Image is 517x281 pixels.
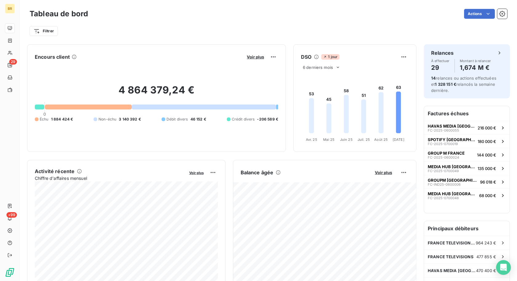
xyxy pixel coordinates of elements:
button: MEDIA HUB [GEOGRAPHIC_DATA]FC-2025-070004868 000 € [424,188,510,202]
span: 180 000 € [478,139,496,144]
span: FC-2025-0600055 [428,129,459,132]
span: 1 328 151 € [435,82,456,87]
span: FRANCE TELEVISION PUBLICITE [428,240,476,245]
button: Voir plus [187,170,206,175]
h6: Activité récente [35,168,74,175]
span: Montant à relancer [460,59,491,63]
span: Voir plus [375,170,392,175]
span: -206 589 € [257,117,278,122]
span: relances ou actions effectuées et relancés la semaine dernière. [431,76,496,93]
span: Débit divers [166,117,188,122]
tspan: [DATE] [393,137,404,142]
span: FC-2025-0700048 [428,196,459,200]
button: Actions [464,9,495,19]
span: Crédit divers [232,117,255,122]
h6: Principaux débiteurs [424,221,510,236]
h6: Relances [431,49,454,57]
h4: 1,674 M € [460,63,491,73]
tspan: Mai 25 [323,137,335,142]
button: GROUPM [GEOGRAPHIC_DATA]FC-IND25-060000696 018 € [424,175,510,188]
span: À effectuer [431,59,450,63]
span: +99 [6,212,17,218]
span: 6 derniers mois [303,65,333,70]
button: Filtrer [30,26,58,36]
h4: 29 [431,63,450,73]
span: 1 jour [321,54,339,60]
h6: Balance âgée [241,169,274,176]
button: MEDIA HUB [GEOGRAPHIC_DATA]FC-2025-0700049135 000 € [424,161,510,175]
button: GROUP M FRANCEFC-2025-0600024144 000 € [424,148,510,161]
tspan: Juil. 25 [358,137,370,142]
span: 96 018 € [480,180,496,184]
span: Voir plus [247,54,264,59]
h6: Encours client [35,53,70,61]
span: GROUPM [GEOGRAPHIC_DATA] [428,178,478,183]
span: FRANCE TELEVISIONS [428,254,474,259]
span: 964 243 € [476,240,496,245]
span: Non-échu [98,117,116,122]
span: 0 [43,112,46,117]
span: 3 140 392 € [119,117,141,122]
span: Voir plus [189,171,204,175]
span: FC-2025-0600024 [428,156,459,159]
span: FC-IND25-0600006 [428,183,461,186]
span: FC-2025-0700019 [428,142,458,146]
h6: DSO [301,53,311,61]
img: Logo LeanPay [5,267,15,277]
span: Chiffre d'affaires mensuel [35,175,185,181]
span: 470 400 € [476,268,496,273]
span: 46 152 € [190,117,206,122]
span: 135 000 € [478,166,496,171]
tspan: Avr. 25 [306,137,317,142]
span: MEDIA HUB [GEOGRAPHIC_DATA] [428,191,477,196]
span: Échu [40,117,49,122]
button: HAVAS MEDIA [GEOGRAPHIC_DATA]FC-2025-0600055216 000 € [424,121,510,134]
span: 68 000 € [479,193,496,198]
span: FC-2025-0700049 [428,169,459,173]
h6: Factures échues [424,106,510,121]
span: 144 000 € [477,152,496,157]
div: Open Intercom Messenger [496,260,511,275]
tspan: Août 25 [374,137,388,142]
span: GROUP M FRANCE [428,151,465,156]
button: Voir plus [373,170,394,175]
button: SPOTIFY [GEOGRAPHIC_DATA]FC-2025-0700019180 000 € [424,134,510,148]
div: BR [5,4,15,14]
span: HAVAS MEDIA [GEOGRAPHIC_DATA] [428,268,476,273]
button: Voir plus [245,54,266,60]
span: 14 [431,76,436,81]
span: MEDIA HUB [GEOGRAPHIC_DATA] [428,164,475,169]
span: 216 000 € [478,125,496,130]
span: 29 [9,59,17,65]
h3: Tableau de bord [30,8,88,19]
span: HAVAS MEDIA [GEOGRAPHIC_DATA] [428,124,475,129]
span: 477 855 € [476,254,496,259]
span: SPOTIFY [GEOGRAPHIC_DATA] [428,137,475,142]
h2: 4 864 379,24 € [35,84,278,102]
span: 1 884 424 € [51,117,73,122]
tspan: Juin 25 [340,137,353,142]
